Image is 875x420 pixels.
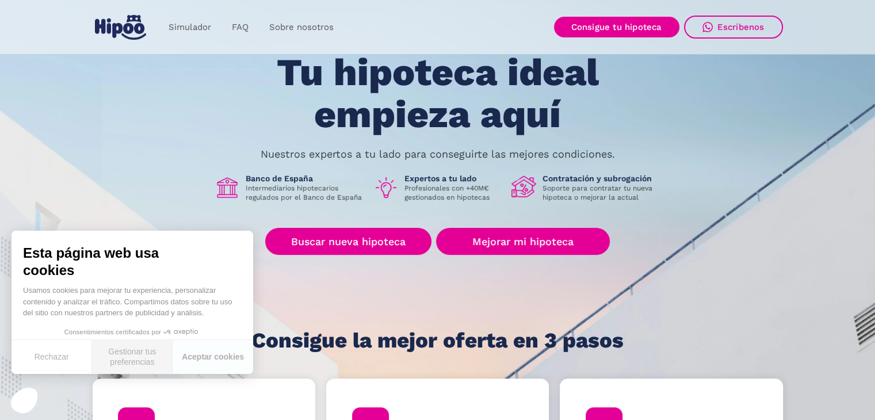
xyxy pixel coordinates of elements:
h1: Contratación y subrogación [542,173,661,184]
h1: Banco de España [246,173,364,184]
a: FAQ [221,16,259,39]
p: Intermediarios hipotecarios regulados por el Banco de España [246,184,364,202]
a: Buscar nueva hipoteca [265,228,431,255]
a: Escríbenos [684,16,783,39]
p: Nuestros expertos a tu lado para conseguirte las mejores condiciones. [261,150,615,159]
h1: Consigue la mejor oferta en 3 pasos [251,329,624,352]
a: Simulador [158,16,221,39]
a: Mejorar mi hipoteca [436,228,609,255]
h1: Tu hipoteca ideal empieza aquí [219,52,655,135]
p: Profesionales con +40M€ gestionados en hipotecas [404,184,502,202]
div: Escríbenos [717,22,765,32]
h1: Expertos a tu lado [404,173,502,184]
p: Soporte para contratar tu nueva hipoteca o mejorar la actual [542,184,661,202]
a: home [93,10,149,44]
a: Sobre nosotros [259,16,344,39]
a: Consigue tu hipoteca [554,17,679,37]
